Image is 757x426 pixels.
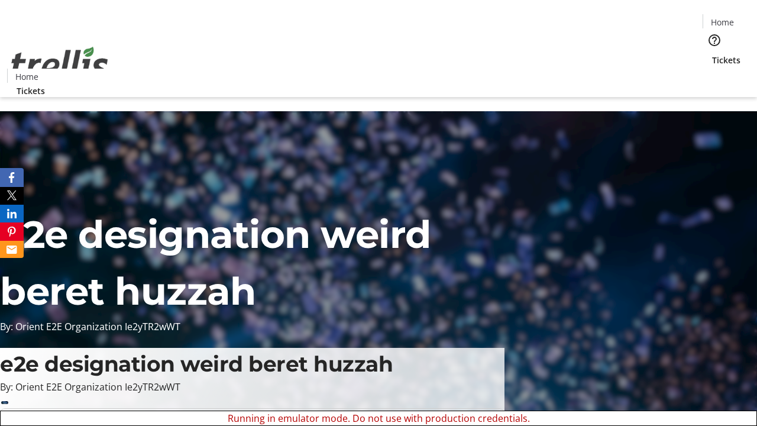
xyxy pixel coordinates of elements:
a: Tickets [7,85,54,97]
a: Home [8,70,46,83]
button: Cart [703,66,726,90]
span: Home [15,70,38,83]
span: Tickets [712,54,740,66]
a: Tickets [703,54,750,66]
span: Home [711,16,734,28]
span: Tickets [17,85,45,97]
a: Home [703,16,741,28]
button: Help [703,28,726,52]
img: Orient E2E Organization Ie2yTR2wWT's Logo [7,34,112,93]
